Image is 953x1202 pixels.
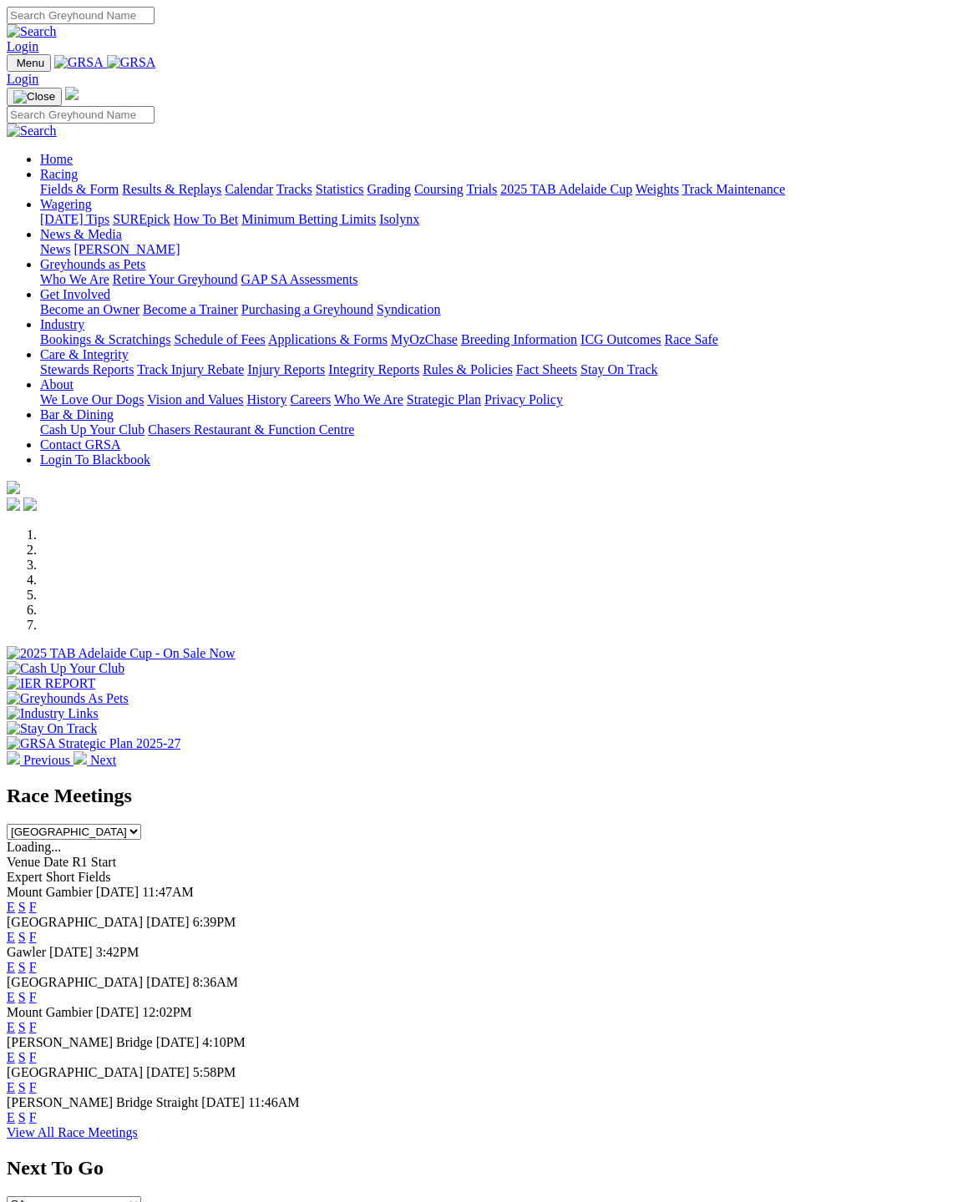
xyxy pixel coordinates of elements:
[146,1065,190,1079] span: [DATE]
[18,1080,26,1094] a: S
[40,422,144,437] a: Cash Up Your Club
[225,182,273,196] a: Calendar
[72,855,116,869] span: R1 Start
[461,332,577,346] a: Breeding Information
[40,182,119,196] a: Fields & Form
[96,945,139,959] span: 3:42PM
[29,1050,37,1064] a: F
[7,706,99,721] img: Industry Links
[7,945,46,959] span: Gawler
[377,302,440,316] a: Syndication
[241,212,376,226] a: Minimum Betting Limits
[7,1095,198,1109] span: [PERSON_NAME] Bridge Straight
[7,1050,15,1064] a: E
[54,55,104,70] img: GRSA
[74,242,180,256] a: [PERSON_NAME]
[247,362,325,376] a: Injury Reports
[113,212,170,226] a: SUREpick
[7,1020,15,1034] a: E
[29,930,37,944] a: F
[23,753,70,767] span: Previous
[580,362,657,376] a: Stay On Track
[391,332,458,346] a: MyOzChase
[7,646,236,661] img: 2025 TAB Adelaide Cup - On Sale Now
[7,1035,153,1049] span: [PERSON_NAME] Bridge
[174,332,265,346] a: Schedule of Fees
[40,287,110,301] a: Get Involved
[7,481,20,494] img: logo-grsa-white.png
[40,257,145,271] a: Greyhounds as Pets
[7,870,43,884] span: Expert
[7,691,129,706] img: Greyhounds As Pets
[29,1110,37,1124] a: F
[7,915,143,929] span: [GEOGRAPHIC_DATA]
[40,437,120,452] a: Contact GRSA
[7,124,57,139] img: Search
[90,753,116,767] span: Next
[18,990,26,1004] a: S
[7,7,155,24] input: Search
[40,227,122,241] a: News & Media
[7,975,143,989] span: [GEOGRAPHIC_DATA]
[40,212,946,227] div: Wagering
[40,242,946,257] div: News & Media
[7,840,61,854] span: Loading...
[7,72,38,86] a: Login
[7,1065,143,1079] span: [GEOGRAPHIC_DATA]
[146,975,190,989] span: [DATE]
[147,392,243,407] a: Vision and Values
[7,900,15,914] a: E
[146,915,190,929] span: [DATE]
[40,152,73,166] a: Home
[290,392,331,407] a: Careers
[29,990,37,1004] a: F
[241,272,358,286] a: GAP SA Assessments
[7,721,97,736] img: Stay On Track
[29,960,37,974] a: F
[7,751,20,765] img: chevron-left-pager-white.svg
[40,302,139,316] a: Become an Owner
[13,90,55,104] img: Close
[29,1080,37,1094] a: F
[516,362,577,376] a: Fact Sheets
[40,392,144,407] a: We Love Our Dogs
[23,497,37,511] img: twitter.svg
[142,1005,192,1019] span: 12:02PM
[201,1095,245,1109] span: [DATE]
[636,182,679,196] a: Weights
[193,915,236,929] span: 6:39PM
[7,39,38,53] a: Login
[7,88,62,106] button: Toggle navigation
[29,1020,37,1034] a: F
[7,960,15,974] a: E
[7,1157,946,1179] h2: Next To Go
[7,497,20,511] img: facebook.svg
[40,332,170,346] a: Bookings & Scratchings
[49,945,93,959] span: [DATE]
[40,302,946,317] div: Get Involved
[74,753,116,767] a: Next
[143,302,238,316] a: Become a Trainer
[248,1095,300,1109] span: 11:46AM
[148,422,354,437] a: Chasers Restaurant & Function Centre
[46,870,75,884] span: Short
[7,990,15,1004] a: E
[17,57,44,69] span: Menu
[40,362,946,377] div: Care & Integrity
[246,392,286,407] a: History
[18,930,26,944] a: S
[40,332,946,347] div: Industry
[18,1020,26,1034] a: S
[7,1080,15,1094] a: E
[174,212,239,226] a: How To Bet
[18,1050,26,1064] a: S
[7,24,57,39] img: Search
[40,422,946,437] div: Bar & Dining
[7,736,180,751] img: GRSA Strategic Plan 2025-27
[142,885,194,899] span: 11:47AM
[107,55,156,70] img: GRSA
[368,182,411,196] a: Grading
[202,1035,246,1049] span: 4:10PM
[40,242,70,256] a: News
[40,167,78,181] a: Racing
